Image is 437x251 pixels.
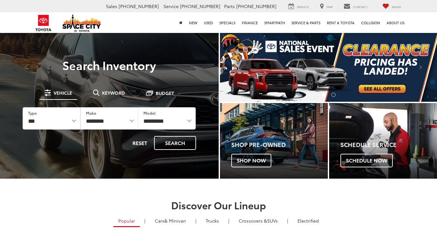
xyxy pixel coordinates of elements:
[119,3,159,9] span: [PHONE_NUMBER]
[220,103,328,179] a: Shop Pre-Owned Shop Now
[201,12,216,33] a: Used
[339,3,372,10] a: Contact
[14,58,205,71] h3: Search Inventory
[392,5,401,9] span: Saved
[28,110,37,116] label: Type
[106,3,117,9] span: Sales
[113,215,140,227] a: Popular
[231,141,328,148] h4: Shop Pre-Owned
[286,217,290,224] li: |
[220,103,328,179] div: Toyota
[288,12,324,33] a: Service & Parts
[150,215,191,226] a: Cars
[186,12,201,33] a: New
[324,12,358,33] a: Rent a Toyota
[329,103,437,179] a: Schedule Service Schedule Now
[322,93,326,97] li: Go to slide number 1.
[35,200,403,210] h2: Discover Our Lineup
[227,217,231,224] li: |
[216,12,239,33] a: Specials
[224,3,235,9] span: Parts
[143,110,156,116] label: Model
[261,12,288,33] a: SmartPath
[284,3,314,10] a: Service
[54,90,72,95] span: Vehicle
[143,217,147,224] li: |
[86,110,96,116] label: Make
[163,3,179,9] span: Service
[239,12,261,33] a: Finance
[234,215,283,226] a: SUVs
[329,103,437,179] div: Toyota
[194,217,198,224] li: |
[102,90,125,95] span: Keyword
[340,141,437,148] h4: Schedule Service
[236,3,276,9] span: [PHONE_NUMBER]
[239,217,267,224] span: Crossovers &
[127,136,153,150] button: Reset
[315,3,338,10] a: Map
[353,5,368,9] span: Contact
[340,154,393,167] span: Schedule Now
[404,45,437,89] button: Click to view next picture.
[164,217,186,224] span: & Minivan
[327,5,333,9] span: Map
[156,91,174,95] span: Budget
[331,93,336,97] li: Go to slide number 2.
[378,3,406,10] a: My Saved Vehicles
[176,12,186,33] a: Home
[297,5,309,9] span: Service
[231,154,271,167] span: Shop Now
[62,14,101,32] img: Space City Toyota
[31,13,56,34] img: Toyota
[154,136,196,150] button: Search
[358,12,383,33] a: Collision
[220,45,253,89] button: Click to view previous picture.
[180,3,220,9] span: [PHONE_NUMBER]
[383,12,408,33] a: About Us
[201,215,224,226] a: Trucks
[293,215,324,226] a: Electrified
